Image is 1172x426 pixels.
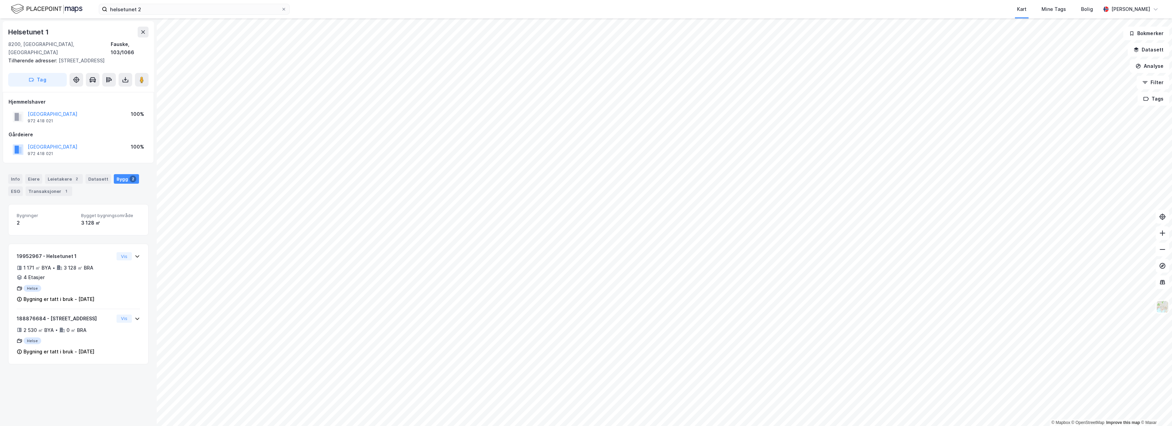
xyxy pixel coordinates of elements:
[24,264,51,272] div: 1 171 ㎡ BYA
[117,252,132,260] button: Vis
[55,327,58,333] div: •
[8,174,22,184] div: Info
[8,58,59,63] span: Tilhørende adresser:
[17,252,114,260] div: 19952967 - Helsetunet 1
[1051,420,1070,425] a: Mapbox
[25,174,42,184] div: Eiere
[8,73,67,87] button: Tag
[1138,393,1172,426] iframe: Chat Widget
[114,174,139,184] div: Bygg
[66,326,87,334] div: 0 ㎡ BRA
[1071,420,1105,425] a: OpenStreetMap
[131,143,144,151] div: 100%
[63,188,70,195] div: 1
[28,151,53,156] div: 972 418 021
[1128,43,1169,57] button: Datasett
[52,265,55,271] div: •
[107,4,281,14] input: Søk på adresse, matrikkel, gårdeiere, leietakere eller personer
[131,110,144,118] div: 100%
[1106,420,1140,425] a: Improve this map
[1081,5,1093,13] div: Bolig
[1156,300,1169,313] img: Z
[129,176,136,182] div: 2
[8,186,23,196] div: ESG
[24,295,94,303] div: Bygning er tatt i bruk - [DATE]
[26,186,72,196] div: Transaksjoner
[8,57,143,65] div: [STREET_ADDRESS]
[24,326,54,334] div: 2 530 ㎡ BYA
[111,40,149,57] div: Fauske, 103/1066
[9,131,148,139] div: Gårdeiere
[1138,393,1172,426] div: Kontrollprogram for chat
[81,219,140,227] div: 3 128 ㎡
[8,40,111,57] div: 8200, [GEOGRAPHIC_DATA], [GEOGRAPHIC_DATA]
[9,98,148,106] div: Hjemmelshaver
[1138,92,1169,106] button: Tags
[24,348,94,356] div: Bygning er tatt i bruk - [DATE]
[1017,5,1027,13] div: Kart
[1111,5,1150,13] div: [PERSON_NAME]
[86,174,111,184] div: Datasett
[28,118,53,124] div: 972 418 021
[73,176,80,182] div: 2
[1042,5,1066,13] div: Mine Tags
[17,219,76,227] div: 2
[1137,76,1169,89] button: Filter
[81,213,140,218] span: Bygget bygningsområde
[11,3,82,15] img: logo.f888ab2527a4732fd821a326f86c7f29.svg
[117,315,132,323] button: Vis
[24,273,45,282] div: 4 Etasjer
[1130,59,1169,73] button: Analyse
[45,174,83,184] div: Leietakere
[17,213,76,218] span: Bygninger
[1123,27,1169,40] button: Bokmerker
[8,27,50,37] div: Helsetunet 1
[17,315,114,323] div: 188876684 - [STREET_ADDRESS]
[64,264,93,272] div: 3 128 ㎡ BRA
